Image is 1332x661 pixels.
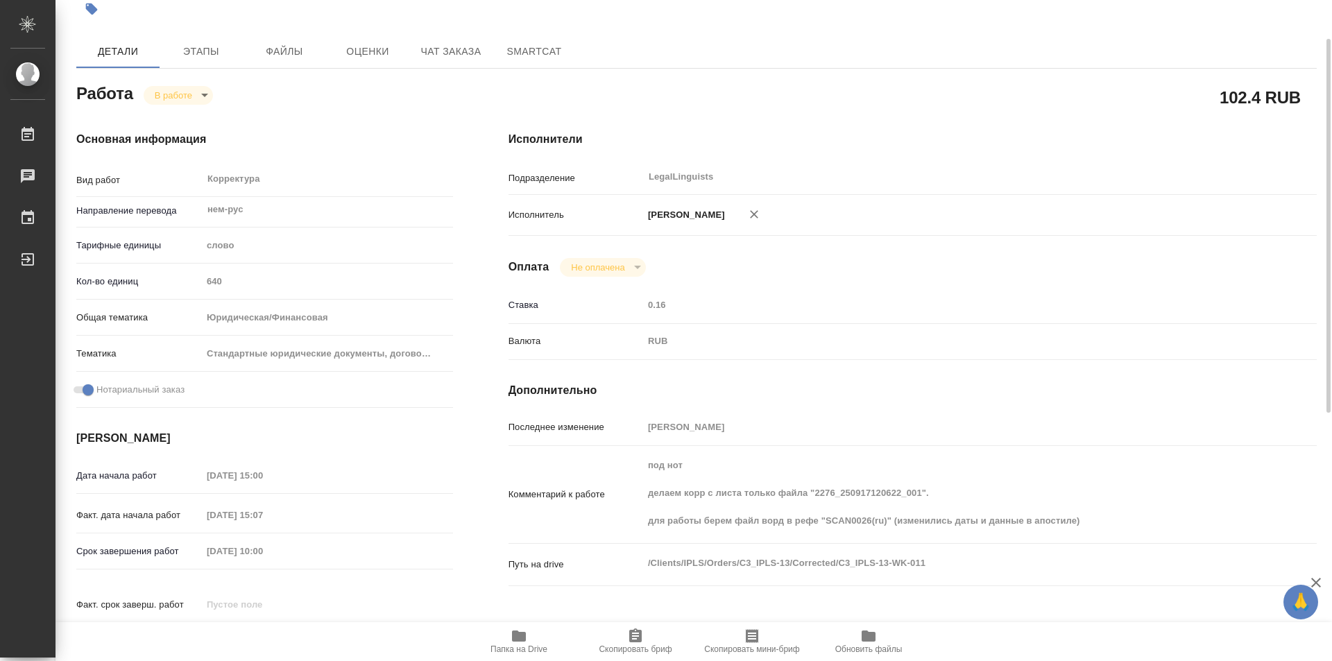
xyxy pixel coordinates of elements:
[1220,85,1301,109] h2: 102.4 RUB
[810,622,927,661] button: Обновить файлы
[643,329,1249,353] div: RUB
[643,208,725,222] p: [PERSON_NAME]
[202,342,453,366] div: Стандартные юридические документы, договоры, уставы
[461,622,577,661] button: Папка на Drive
[202,234,453,257] div: слово
[202,306,453,329] div: Юридическая/Финансовая
[202,541,323,561] input: Пустое поле
[577,622,694,661] button: Скопировать бриф
[76,430,453,447] h4: [PERSON_NAME]
[643,551,1249,575] textarea: /Clients/IPLS/Orders/C3_IPLS-13/Corrected/C3_IPLS-13-WK-011
[643,295,1249,315] input: Пустое поле
[76,347,202,361] p: Тематика
[76,173,202,187] p: Вид работ
[599,644,672,654] span: Скопировать бриф
[1289,587,1313,617] span: 🙏
[509,558,643,572] p: Путь на drive
[144,86,213,105] div: В работе
[334,43,401,60] span: Оценки
[151,89,196,101] button: В работе
[76,598,202,612] p: Факт. срок заверш. работ
[490,644,547,654] span: Папка на Drive
[76,469,202,483] p: Дата начала работ
[76,544,202,558] p: Срок завершения работ
[202,271,453,291] input: Пустое поле
[739,199,769,230] button: Удалить исполнителя
[76,80,133,105] h2: Работа
[501,43,567,60] span: SmartCat
[202,505,323,525] input: Пустое поле
[643,417,1249,437] input: Пустое поле
[202,594,323,615] input: Пустое поле
[509,420,643,434] p: Последнее изменение
[76,508,202,522] p: Факт. дата начала работ
[418,43,484,60] span: Чат заказа
[509,131,1317,148] h4: Исполнители
[76,204,202,218] p: Направление перевода
[1283,585,1318,619] button: 🙏
[509,298,643,312] p: Ставка
[76,311,202,325] p: Общая тематика
[694,622,810,661] button: Скопировать мини-бриф
[704,644,799,654] span: Скопировать мини-бриф
[509,208,643,222] p: Исполнитель
[168,43,234,60] span: Этапы
[76,275,202,289] p: Кол-во единиц
[251,43,318,60] span: Файлы
[509,259,549,275] h4: Оплата
[643,454,1249,533] textarea: под нот делаем корр с листа только файла "2276_250917120622_001". для работы берем файл ворд в ре...
[567,261,629,273] button: Не оплачена
[96,383,185,397] span: Нотариальный заказ
[835,644,903,654] span: Обновить файлы
[560,258,645,277] div: В работе
[202,465,323,486] input: Пустое поле
[76,239,202,252] p: Тарифные единицы
[509,488,643,501] p: Комментарий к работе
[509,171,643,185] p: Подразделение
[509,334,643,348] p: Валюта
[85,43,151,60] span: Детали
[509,382,1317,399] h4: Дополнительно
[76,131,453,148] h4: Основная информация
